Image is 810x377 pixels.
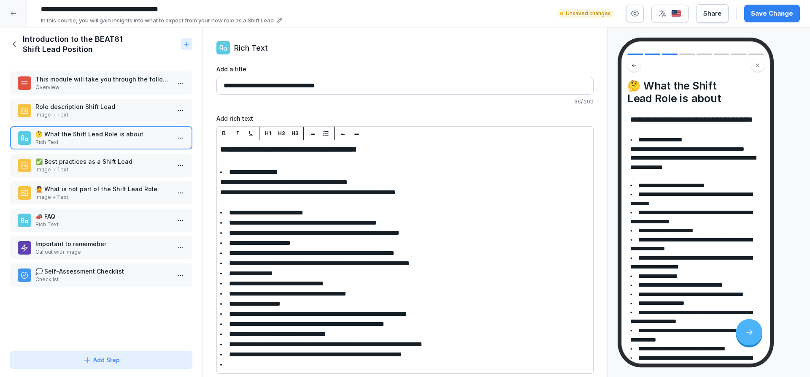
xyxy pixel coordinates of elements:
[35,267,170,276] p: 💭 Self-Assessment Checklist
[10,209,192,232] div: 📣 FAQRich Text
[41,16,274,25] p: In this course, you will gain insights into what to expect from your new role as a Shift Lead
[703,9,721,18] div: Share
[263,128,273,138] button: H1
[292,130,298,137] p: H3
[265,130,271,137] p: H1
[35,111,170,119] p: Image + Text
[35,193,170,201] p: Image + Text
[696,4,729,23] button: Share
[10,99,192,122] div: Role description Shift LeadImage + Text
[10,126,192,149] div: 🤔 What the Shift Lead Role is aboutRich Text
[216,65,594,73] label: Add a title
[35,221,170,228] p: Rich Text
[744,5,800,22] button: Save Change
[627,79,764,105] h4: 🤔 What the Shift Lead Role is about
[10,236,192,259] div: Important to rememeberCallout with Image
[10,154,192,177] div: ✅ Best practices as a Shift LeadImage + Text
[35,276,170,283] p: Checklist
[35,248,170,256] p: Callout with Image
[35,239,170,248] p: Important to rememeber
[751,9,793,18] div: Save Change
[276,128,286,138] button: H2
[83,355,120,364] div: Add Step
[290,128,300,138] button: H3
[35,212,170,221] p: 📣 FAQ
[216,98,594,106] p: 36 / 200
[35,130,170,138] p: 🤔 What the Shift Lead Role is about
[566,10,611,17] p: Unsaved changes
[35,157,170,166] p: ✅ Best practices as a Shift Lead
[278,130,285,137] p: H2
[10,351,192,369] button: Add Step
[35,102,170,111] p: Role description Shift Lead
[23,34,177,54] h1: Introduction to the BEAT81 Shift Lead Position
[35,138,170,146] p: Rich Text
[35,184,170,193] p: 🙅 What is not part of the Shift Lead Role
[671,10,681,18] img: us.svg
[234,42,268,54] p: Rich Text
[10,263,192,287] div: 💭 Self-Assessment ChecklistChecklist
[35,84,170,91] p: Overview
[35,166,170,174] p: Image + Text
[10,181,192,204] div: 🙅 What is not part of the Shift Lead RoleImage + Text
[216,114,594,123] label: Add rich text
[10,71,192,95] div: This module will take you through the following topics:Overview
[35,75,170,84] p: This module will take you through the following topics:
